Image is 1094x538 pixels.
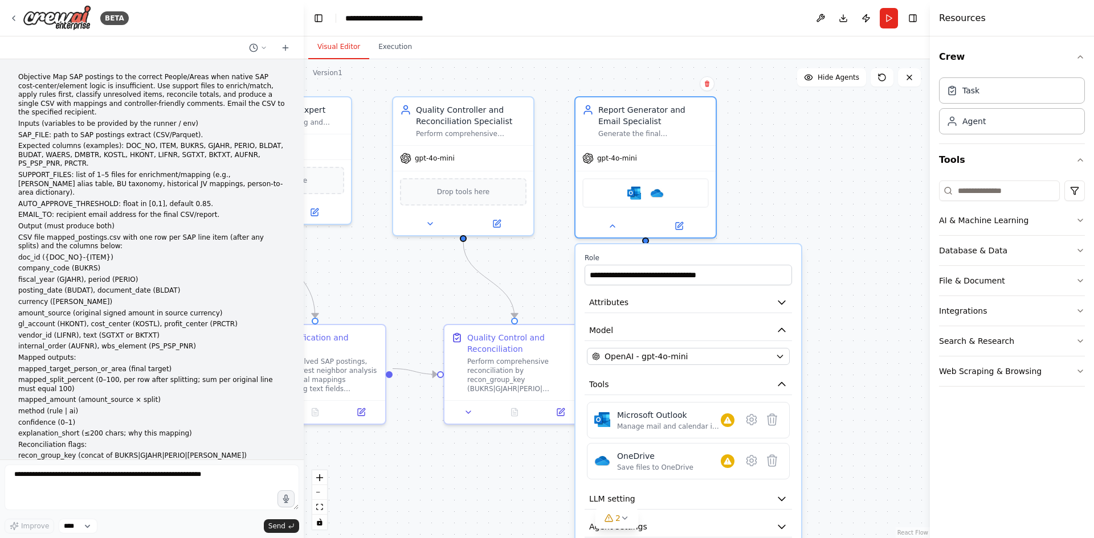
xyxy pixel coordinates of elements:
span: Agent settings [589,521,647,532]
button: zoom out [312,485,327,500]
p: mapped_target_person_or_area (final target) [18,365,285,374]
div: Microsoft Outlook [617,409,721,421]
button: Integrations [939,296,1085,326]
div: Task [962,85,979,96]
span: LLM setting [589,493,635,504]
button: Agent settings [585,516,792,537]
button: Hide left sidebar [311,10,326,26]
button: AI & Machine Learning [939,206,1085,235]
p: Objective Map SAP postings to the correct People/Areas when native SAP cost-center/element logic ... [18,73,285,117]
a: React Flow attribution [897,529,928,536]
button: zoom in [312,470,327,485]
button: Visual Editor [308,35,369,59]
button: Start a new chat [276,41,295,55]
p: Mapped outputs: [18,354,285,363]
button: Web Scraping & Browsing [939,356,1085,386]
div: OneDrive [617,450,693,462]
p: Output (must produce both) [18,222,285,231]
div: For unresolved SAP postings, use k-nearest neighbor analysis on historical mappings considering t... [268,357,378,393]
label: Role [585,253,792,262]
button: Open in side panel [341,405,381,419]
button: Open in side panel [647,219,711,233]
button: Hide right sidebar [905,10,921,26]
button: Execution [369,35,421,59]
div: React Flow controls [312,470,327,529]
span: 2 [615,512,621,524]
button: Send [264,519,299,533]
nav: breadcrumb [345,13,423,24]
p: mapped_amount (amount_source × split) [18,396,285,405]
p: vendor_id (LIFNR), text (SGTXT or BKTXT) [18,331,285,340]
div: AI Classification and Mapping [268,332,378,355]
div: Agent [962,116,986,127]
button: Open in side panel [282,206,346,219]
g: Edge from dfc4c57d-a721-404c-9ae2-2d63eeddd307 to 31029c6a-72e4-4570-b1ca-3283db6528d5 [275,231,321,318]
p: confidence (0–1) [18,418,285,428]
button: Open in side panel [541,405,580,419]
span: gpt-4o-mini [597,154,637,163]
span: Hide Agents [818,73,859,82]
div: Manage mail and calendar in Outlook [617,422,721,431]
div: Web Scraping & Browsing [939,365,1042,377]
span: gpt-4o-mini [415,154,455,163]
button: Attributes [585,292,792,313]
button: Configure tool [741,409,762,430]
button: Tools [939,144,1085,176]
p: company_code (BUKRS) [18,264,285,273]
button: Tools [585,374,792,395]
div: Tools [939,176,1085,396]
p: fiscal_year (GJAHR), period (PERIO) [18,276,285,285]
img: Microsoft Outlook [627,186,641,200]
p: EMAIL_TO: recipient email address for the final CSV/report. [18,211,285,220]
p: doc_id ({DOC_NO}-{ITEM}) [18,253,285,262]
p: gl_account (HKONT), cost_center (KOSTL), profit_center (PRCTR) [18,320,285,329]
div: Quality Controller and Reconciliation Specialist [416,104,526,127]
button: Click to speak your automation idea [277,490,295,507]
button: Delete tool [762,409,782,430]
button: Hide Agents [797,68,866,87]
div: File & Document [939,275,1005,286]
div: Quality Controller and Reconciliation SpecialistPerform comprehensive reconciliation of mapped am... [392,96,534,236]
button: Improve [5,519,54,533]
div: Search & Research [939,335,1014,347]
img: Microsoft Outlook [594,412,610,428]
p: mapped_split_percent (0–100, per row after splitting; sum per original line must equal 100) [18,376,285,393]
button: toggle interactivity [312,515,327,529]
div: Database & Data [939,245,1007,256]
span: Model [589,325,613,336]
p: currency ([PERSON_NAME]) [18,298,285,307]
button: No output available [291,405,340,419]
img: OneDrive [650,186,664,200]
p: CSV file mapped_postings.csv with one row per SAP line item (after any splits) and the columns be... [18,233,285,251]
div: BETA [100,11,129,25]
g: Edge from 31029c6a-72e4-4570-b1ca-3283db6528d5 to 0350fbc5-bec5-49a5-96b3-cfd773735501 [393,363,437,380]
div: Generate the final mapped_postings.csv file with all required columns and send comprehensive emai... [598,129,709,138]
span: Attributes [589,297,628,308]
div: Report Generator and Email Specialist [598,104,709,127]
img: Logo [23,5,91,31]
button: Database & Data [939,236,1085,265]
button: Open in side panel [464,217,529,231]
button: File & Document [939,266,1085,295]
div: Integrations [939,305,987,317]
span: Drop tools here [437,186,490,198]
button: OpenAI - gpt-4o-mini [587,348,790,365]
p: method (rule | ai) [18,407,285,416]
div: AI Classification and MappingFor unresolved SAP postings, use k-nearest neighbor analysis on hist... [244,324,386,425]
p: Reconciliation flags: [18,441,285,450]
span: Tools [589,379,609,390]
p: amount_source (original signed amount in source currency) [18,309,285,318]
div: Report Generator and Email SpecialistGenerate the final mapped_postings.csv file with all require... [574,96,717,239]
button: fit view [312,500,327,515]
button: Search & Research [939,326,1085,356]
div: Save files to OneDrive [617,463,693,472]
span: Send [268,521,285,531]
img: OneDrive [594,453,610,469]
button: Model [585,320,792,341]
h4: Resources [939,11,986,25]
span: OpenAI - gpt-4o-mini [605,351,688,362]
g: Edge from 63daa9d8-ad62-4096-a178-070853ff6eb7 to 0350fbc5-bec5-49a5-96b3-cfd773735501 [458,242,520,318]
p: AUTO_APPROVE_THRESHOLD: float in [0,1], default 0.85. [18,200,285,209]
p: SAP_FILE: path to SAP postings extract (CSV/Parquet). [18,131,285,140]
p: posting_date (BUDAT), document_date (BLDAT) [18,286,285,295]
